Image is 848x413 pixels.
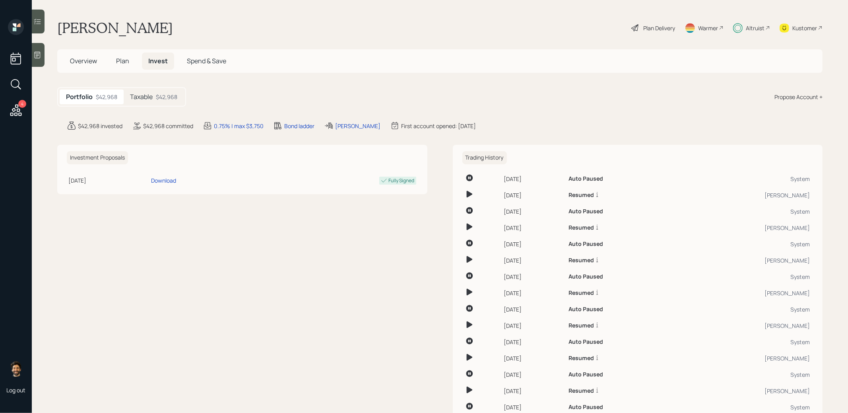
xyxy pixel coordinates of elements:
h5: Portfolio [66,93,93,101]
h5: Taxable [130,93,153,101]
h6: Resumed [569,388,594,394]
div: 0.75% | max $3,750 [214,122,264,130]
div: Fully Signed [389,177,415,184]
h1: [PERSON_NAME] [57,19,173,37]
div: $42,968 invested [78,122,122,130]
h6: Auto Paused [569,208,603,215]
div: Download [151,176,176,185]
img: eric-schwartz-headshot.png [8,361,24,377]
div: $42,968 [96,93,117,101]
div: Warmer [698,24,718,32]
div: $42,968 [156,93,177,101]
h6: Auto Paused [569,404,603,411]
div: [DATE] [504,305,562,314]
div: Altruist [746,24,765,32]
div: [DATE] [504,240,562,248]
div: Log out [6,386,25,394]
div: [DATE] [504,289,562,297]
div: System [678,305,810,314]
h6: Resumed [569,290,594,296]
h6: Auto Paused [569,175,603,182]
span: Overview [70,56,97,65]
div: [DATE] [504,321,562,330]
div: System [678,175,810,183]
h6: Resumed [569,224,594,231]
div: 4 [18,100,26,108]
h6: Investment Proposals [67,151,128,164]
div: System [678,338,810,346]
div: System [678,370,810,379]
h6: Auto Paused [569,241,603,247]
div: $42,968 committed [143,122,193,130]
h6: Resumed [569,257,594,264]
div: [DATE] [68,176,148,185]
div: [PERSON_NAME] [678,256,810,265]
div: Propose Account + [774,93,823,101]
div: System [678,403,810,411]
div: System [678,273,810,281]
div: [DATE] [504,207,562,216]
div: [DATE] [504,224,562,232]
div: [DATE] [504,191,562,199]
div: First account opened: [DATE] [401,122,476,130]
div: [DATE] [504,403,562,411]
div: [DATE] [504,370,562,379]
h6: Resumed [569,355,594,362]
h6: Auto Paused [569,371,603,378]
div: [DATE] [504,175,562,183]
div: [PERSON_NAME] [678,354,810,362]
div: [PERSON_NAME] [678,224,810,232]
h6: Auto Paused [569,306,603,313]
div: Bond ladder [284,122,314,130]
h6: Auto Paused [569,273,603,280]
div: Plan Delivery [643,24,675,32]
div: System [678,207,810,216]
div: [PERSON_NAME] [678,321,810,330]
div: [PERSON_NAME] [678,387,810,395]
div: [PERSON_NAME] [678,191,810,199]
div: [PERSON_NAME] [335,122,380,130]
span: Invest [148,56,168,65]
div: [DATE] [504,273,562,281]
h6: Auto Paused [569,339,603,345]
span: Plan [116,56,129,65]
div: System [678,240,810,248]
div: [DATE] [504,387,562,395]
div: [PERSON_NAME] [678,289,810,297]
h6: Resumed [569,322,594,329]
div: Kustomer [792,24,817,32]
h6: Resumed [569,192,594,199]
div: [DATE] [504,338,562,346]
span: Spend & Save [187,56,226,65]
div: [DATE] [504,256,562,265]
div: [DATE] [504,354,562,362]
h6: Trading History [462,151,507,164]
